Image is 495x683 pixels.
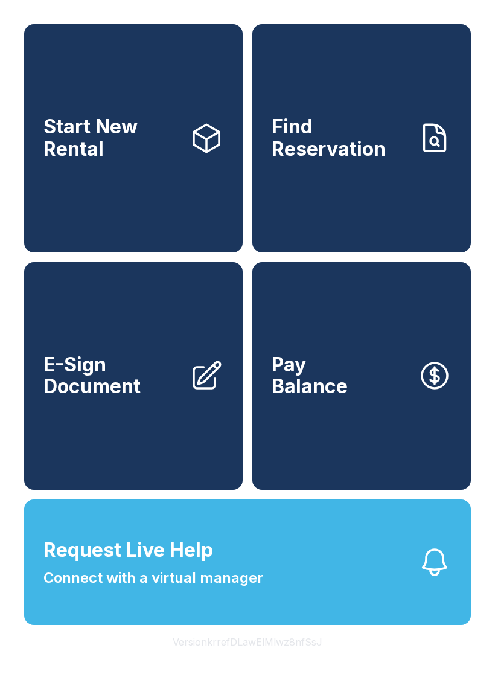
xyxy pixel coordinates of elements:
a: Find Reservation [252,24,471,252]
button: PayBalance [252,262,471,490]
a: E-Sign Document [24,262,243,490]
span: Find Reservation [272,116,408,160]
span: Pay Balance [272,354,348,398]
span: Start New Rental [43,116,180,160]
button: Request Live HelpConnect with a virtual manager [24,499,471,625]
span: E-Sign Document [43,354,180,398]
span: Request Live Help [43,536,213,565]
button: VersionkrrefDLawElMlwz8nfSsJ [163,625,332,659]
a: Start New Rental [24,24,243,252]
span: Connect with a virtual manager [43,567,263,589]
